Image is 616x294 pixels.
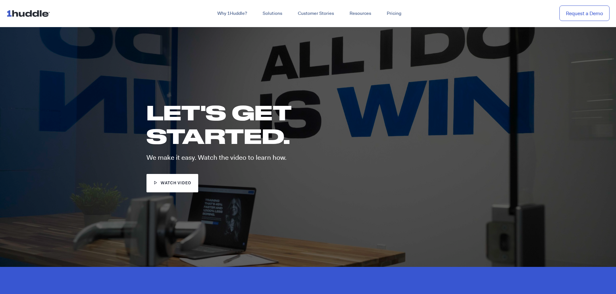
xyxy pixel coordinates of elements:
[342,8,379,19] a: Resources
[146,174,199,192] a: watch video
[6,7,53,19] img: ...
[379,8,409,19] a: Pricing
[146,101,359,148] h1: LET'S GET STARTED.
[161,180,191,187] span: watch video
[255,8,290,19] a: Solutions
[146,154,369,161] p: We make it easy. Watch the video to learn how.
[210,8,255,19] a: Why 1Huddle?
[290,8,342,19] a: Customer Stories
[559,5,610,21] a: Request a Demo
